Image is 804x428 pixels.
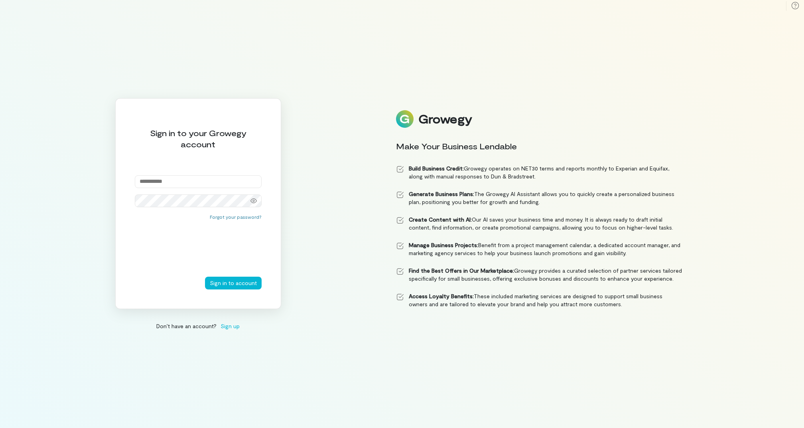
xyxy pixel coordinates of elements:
[221,322,240,330] span: Sign up
[115,322,281,330] div: Don’t have an account?
[135,127,262,150] div: Sign in to your Growegy account
[396,292,682,308] li: These included marketing services are designed to support small business owners and are tailored ...
[418,112,472,126] div: Growegy
[409,267,514,274] strong: Find the Best Offers in Our Marketplace:
[409,293,474,299] strong: Access Loyalty Benefits:
[409,242,478,248] strong: Manage Business Projects:
[205,277,262,289] button: Sign in to account
[409,190,474,197] strong: Generate Business Plans:
[396,110,414,128] img: Logo
[396,241,682,257] li: Benefit from a project management calendar, a dedicated account manager, and marketing agency ser...
[396,190,682,206] li: The Growegy AI Assistant allows you to quickly create a personalized business plan, positioning y...
[409,216,472,223] strong: Create Content with AI:
[396,141,682,152] div: Make Your Business Lendable
[409,165,464,172] strong: Build Business Credit:
[210,214,262,220] button: Forgot your password?
[396,164,682,180] li: Growegy operates on NET30 terms and reports monthly to Experian and Equifax, along with manual re...
[396,216,682,232] li: Our AI saves your business time and money. It is always ready to draft initial content, find info...
[396,267,682,283] li: Growegy provides a curated selection of partner services tailored specifically for small business...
